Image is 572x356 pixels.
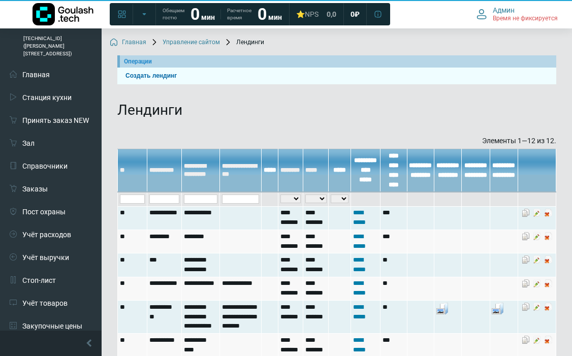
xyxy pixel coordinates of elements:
strong: 0 [258,5,267,24]
a: Создать лендинг [121,71,552,81]
span: Админ [493,6,515,15]
div: Операции [124,57,552,66]
span: мин [268,13,282,21]
a: Главная [110,39,146,47]
span: Обещаем гостю [163,7,184,21]
img: Логотип компании Goulash.tech [33,3,93,25]
a: ⭐NPS 0,0 [290,5,342,23]
span: Лендинги [224,39,264,47]
span: 0 [351,10,355,19]
span: NPS [305,10,319,18]
span: Расчетное время [227,7,251,21]
button: Админ Время не фиксируется [470,4,564,25]
strong: 0 [190,5,200,24]
span: ₽ [355,10,360,19]
span: Время не фиксируется [493,15,558,23]
span: 0,0 [327,10,336,19]
h1: Лендинги [117,102,556,119]
a: Обещаем гостю 0 мин Расчетное время 0 мин [156,5,288,23]
a: 0 ₽ [344,5,366,23]
span: мин [201,13,215,21]
div: ⭐ [296,10,319,19]
div: Элементы 1—12 из 12. [117,136,556,146]
a: Управление сайтом [150,39,220,47]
